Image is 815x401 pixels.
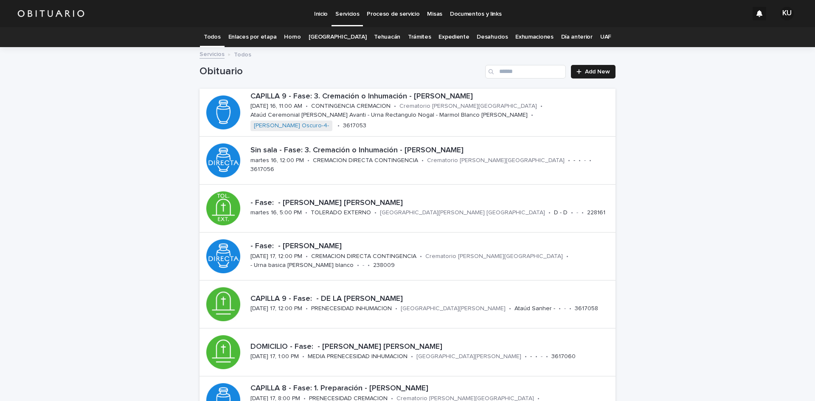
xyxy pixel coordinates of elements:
[531,112,533,119] p: •
[250,342,612,352] p: DOMICILIO - Fase: - [PERSON_NAME] [PERSON_NAME]
[548,209,551,216] p: •
[540,103,542,110] p: •
[589,157,591,164] p: •
[200,185,615,233] a: - Fase: - [PERSON_NAME] [PERSON_NAME]martes 16, 5:00 PM•TOLERADO EXTERNO•[GEOGRAPHIC_DATA][PERSON...
[200,65,482,78] h1: Obituario
[587,209,605,216] p: 228161
[438,27,469,47] a: Expediente
[250,253,302,260] p: [DATE] 17, 12:00 PM
[585,69,610,75] span: Add New
[374,209,377,216] p: •
[561,27,593,47] a: Día anterior
[416,353,521,360] p: [GEOGRAPHIC_DATA][PERSON_NAME]
[357,262,359,269] p: •
[477,27,508,47] a: Desahucios
[284,27,301,47] a: Horno
[571,209,573,216] p: •
[422,157,424,164] p: •
[408,27,431,47] a: Trámites
[250,103,302,110] p: [DATE] 16, 11:00 AM
[515,27,553,47] a: Exhumaciones
[373,262,395,269] p: 238009
[200,89,615,137] a: CAPILLA 9 - Fase: 3. Cremación o Inhumación - [PERSON_NAME][DATE] 16, 11:00 AM•CONTINGENCIA CREMA...
[313,157,418,164] p: CREMACION DIRECTA CONTINGENCIA
[311,103,391,110] p: CONTINGENCIA CREMACION
[308,353,407,360] p: MEDIA PRENECESIDAD INHUMACION
[564,305,566,312] p: -
[250,384,612,393] p: CAPILLA 8 - Fase: 1. Preparación - [PERSON_NAME]
[576,209,578,216] p: -
[200,49,225,59] a: Servicios
[228,27,277,47] a: Enlaces por etapa
[17,5,85,22] img: HUM7g2VNRLqGMmR9WVqf
[399,103,537,110] p: Crematorio [PERSON_NAME][GEOGRAPHIC_DATA]
[420,253,422,260] p: •
[250,166,274,173] p: 3617056
[305,209,307,216] p: •
[250,262,354,269] p: - Urna basica [PERSON_NAME] blanco
[200,233,615,280] a: - Fase: - [PERSON_NAME][DATE] 17, 12:00 PM•CREMACION DIRECTA CONTINGENCIA•Crematorio [PERSON_NAME...
[250,157,304,164] p: martes 16, 12:00 PM
[250,146,612,155] p: Sin sala - Fase: 3. Cremación o Inhumación - [PERSON_NAME]
[250,294,612,304] p: CAPILLA 9 - Fase: - DE LA [PERSON_NAME]
[250,112,528,119] p: Ataúd Ceremonial [PERSON_NAME] Avanti - Urna Rectangulo Nogal - Marmol Blanco [PERSON_NAME]
[411,353,413,360] p: •
[234,49,251,59] p: Todos
[306,253,308,260] p: •
[427,157,565,164] p: Crematorio [PERSON_NAME][GEOGRAPHIC_DATA]
[380,209,545,216] p: [GEOGRAPHIC_DATA][PERSON_NAME] [GEOGRAPHIC_DATA]
[509,305,511,312] p: •
[200,280,615,328] a: CAPILLA 9 - Fase: - DE LA [PERSON_NAME][DATE] 17, 12:00 PM•PRENECESIDAD INHUMACION•[GEOGRAPHIC_DA...
[535,353,537,360] p: •
[425,253,563,260] p: Crematorio [PERSON_NAME][GEOGRAPHIC_DATA]
[374,27,400,47] a: Tehuacán
[780,7,794,20] div: KU
[309,27,367,47] a: [GEOGRAPHIC_DATA]
[394,103,396,110] p: •
[579,157,581,164] p: •
[311,253,416,260] p: CREMACION DIRECTA CONTINGENCIA
[568,157,570,164] p: •
[250,199,612,208] p: - Fase: - [PERSON_NAME] [PERSON_NAME]
[250,242,612,251] p: - Fase: - [PERSON_NAME]
[395,305,397,312] p: •
[530,353,532,360] p: -
[584,157,586,164] p: -
[573,157,575,164] p: -
[363,262,364,269] p: -
[311,209,371,216] p: TOLERADO EXTERNO
[337,122,340,129] p: •
[559,305,561,312] p: •
[200,328,615,376] a: DOMICILIO - Fase: - [PERSON_NAME] [PERSON_NAME][DATE] 17, 1:00 PM•MEDIA PRENECESIDAD INHUMACION•[...
[306,103,308,110] p: •
[525,353,527,360] p: •
[582,209,584,216] p: •
[600,27,611,47] a: UAF
[575,305,598,312] p: 3617058
[250,305,302,312] p: [DATE] 17, 12:00 PM
[254,122,329,129] a: [PERSON_NAME] Oscuro-4-
[541,353,542,360] p: -
[250,92,612,101] p: CAPILLA 9 - Fase: 3. Cremación o Inhumación - [PERSON_NAME]
[566,253,568,260] p: •
[551,353,576,360] p: 3617060
[250,209,302,216] p: martes 16, 5:00 PM
[250,353,299,360] p: [DATE] 17, 1:00 PM
[302,353,304,360] p: •
[368,262,370,269] p: •
[311,305,392,312] p: PRENECESIDAD INHUMACION
[307,157,309,164] p: •
[546,353,548,360] p: •
[571,65,615,79] a: Add New
[343,122,366,129] p: 3617053
[514,305,555,312] p: Ataúd Sanher -
[306,305,308,312] p: •
[554,209,568,216] p: D - D
[401,305,506,312] p: [GEOGRAPHIC_DATA][PERSON_NAME]
[485,65,566,79] input: Search
[200,137,615,185] a: Sin sala - Fase: 3. Cremación o Inhumación - [PERSON_NAME]martes 16, 12:00 PM•CREMACION DIRECTA C...
[204,27,220,47] a: Todos
[569,305,571,312] p: •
